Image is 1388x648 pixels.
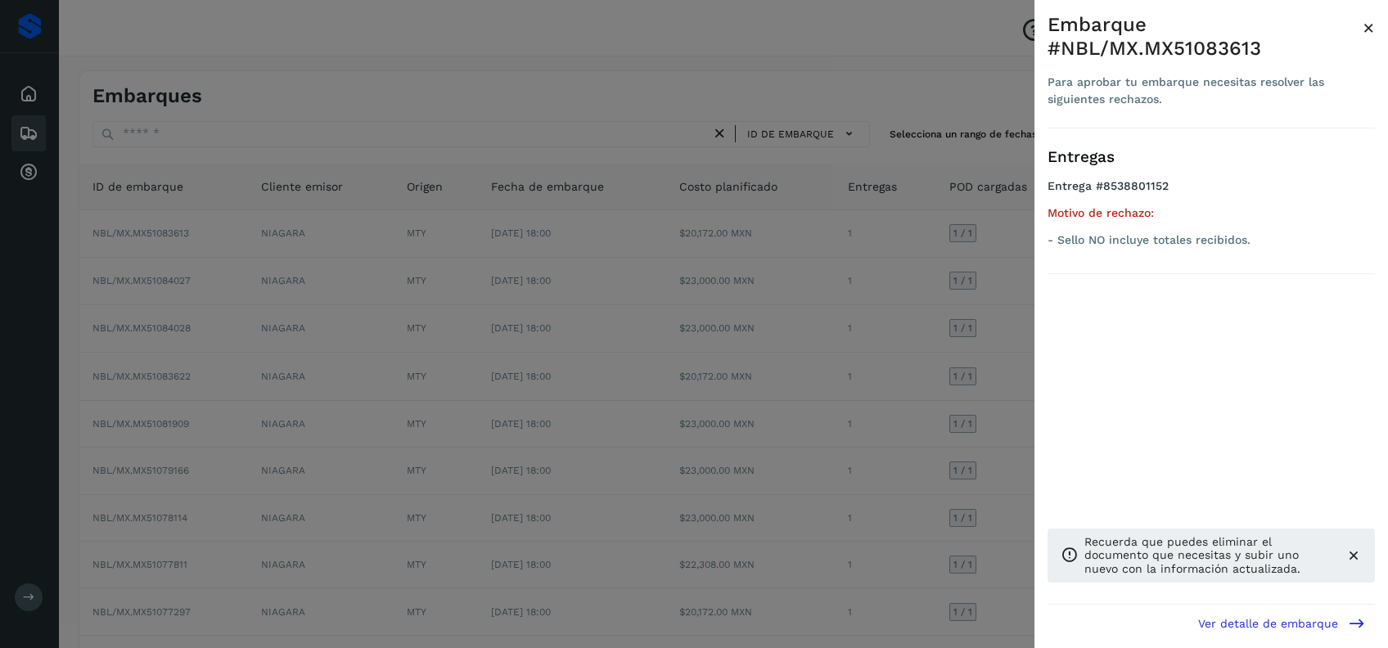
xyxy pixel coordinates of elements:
h4: Entrega #8538801152 [1048,179,1375,206]
p: Recuerda que puedes eliminar el documento que necesitas y subir uno nuevo con la información actu... [1084,535,1332,576]
div: Para aprobar tu embarque necesitas resolver las siguientes rechazos. [1048,74,1363,108]
button: Ver detalle de embarque [1188,605,1375,641]
h5: Motivo de rechazo: [1048,206,1375,220]
p: - Sello NO incluye totales recibidos. [1048,233,1375,247]
span: × [1363,16,1375,39]
h3: Entregas [1048,148,1375,167]
span: Ver detalle de embarque [1198,618,1338,629]
button: Close [1363,13,1375,43]
div: Embarque #NBL/MX.MX51083613 [1048,13,1363,61]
